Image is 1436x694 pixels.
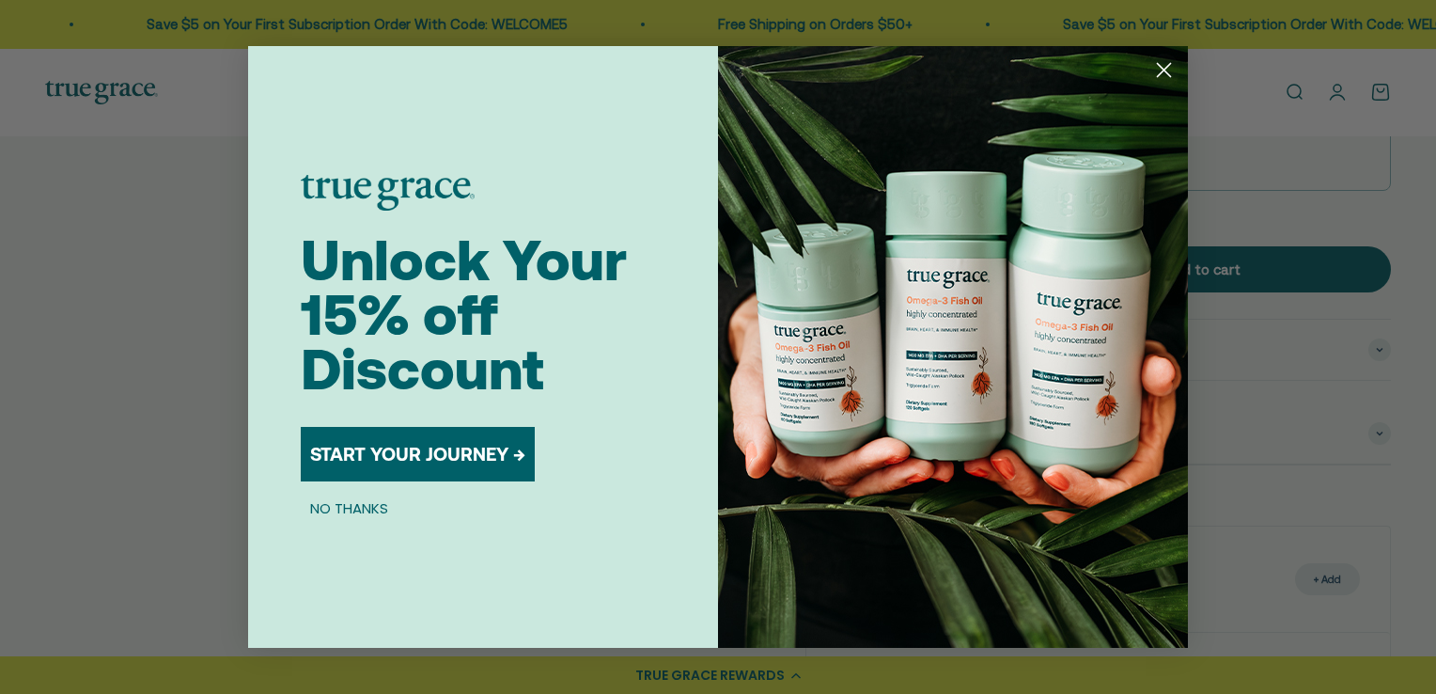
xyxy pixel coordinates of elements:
button: NO THANKS [301,497,398,519]
img: logo placeholder [301,175,475,211]
button: START YOUR JOURNEY → [301,427,535,481]
img: 098727d5-50f8-4f9b-9554-844bb8da1403.jpeg [718,46,1188,648]
span: Unlock Your 15% off Discount [301,228,627,402]
button: Close dialog [1147,54,1180,87]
